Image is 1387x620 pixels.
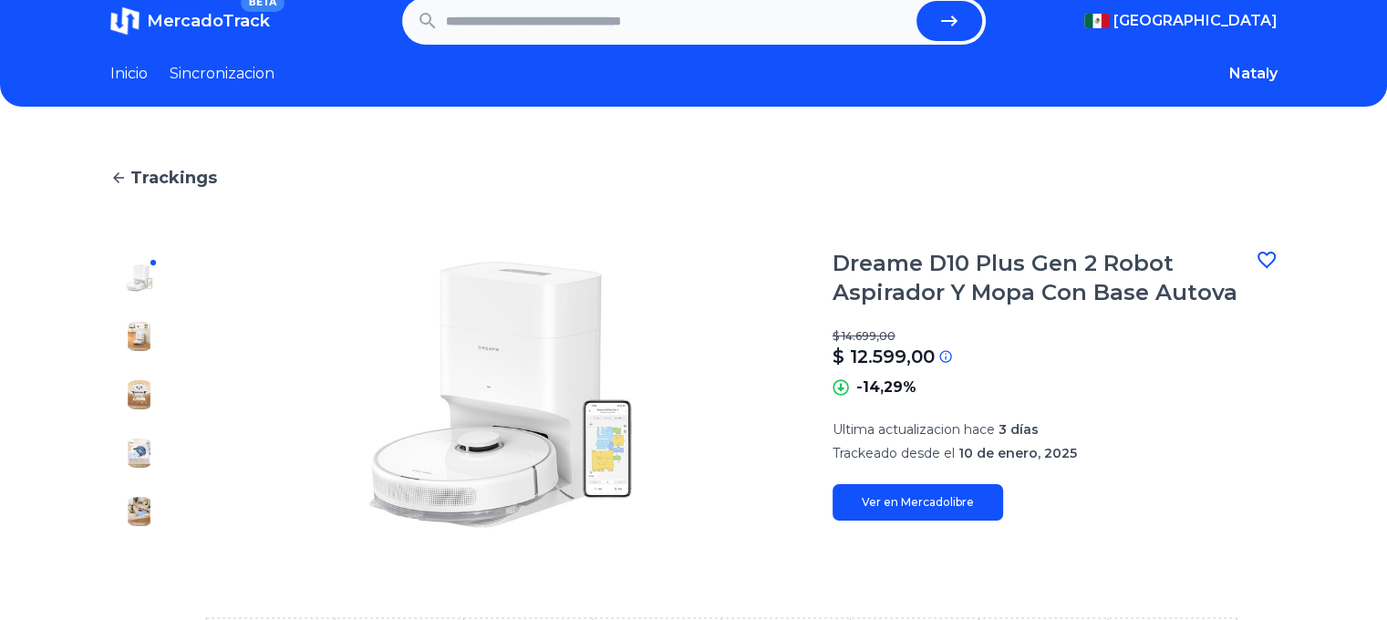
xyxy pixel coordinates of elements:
span: MercadoTrack [147,11,270,31]
p: $ 14.699,00 [833,329,1278,344]
a: MercadoTrackBETA [110,6,270,36]
span: Trackeado desde el [833,445,955,461]
span: Ultima actualizacion hace [833,421,995,438]
img: Dreame D10 Plus Gen 2 Robot Aspirador Y Mopa Con Base Autova [125,380,154,409]
img: MercadoTrack [110,6,140,36]
a: Ver en Mercadolibre [833,484,1003,521]
img: Dreame D10 Plus Gen 2 Robot Aspirador Y Mopa Con Base Autova [125,263,154,293]
img: Dreame D10 Plus Gen 2 Robot Aspirador Y Mopa Con Base Autova [205,249,796,541]
span: 10 de enero, 2025 [958,445,1077,461]
img: Mexico [1084,14,1110,28]
a: Sincronizacion [170,63,274,85]
img: Dreame D10 Plus Gen 2 Robot Aspirador Y Mopa Con Base Autova [125,497,154,526]
h1: Dreame D10 Plus Gen 2 Robot Aspirador Y Mopa Con Base Autova [833,249,1256,307]
p: $ 12.599,00 [833,344,935,369]
span: Trackings [130,165,217,191]
span: [GEOGRAPHIC_DATA] [1113,10,1278,32]
img: Dreame D10 Plus Gen 2 Robot Aspirador Y Mopa Con Base Autova [125,322,154,351]
p: -14,29% [856,377,916,398]
img: Dreame D10 Plus Gen 2 Robot Aspirador Y Mopa Con Base Autova [125,439,154,468]
button: [GEOGRAPHIC_DATA] [1084,10,1278,32]
a: Trackings [110,165,1278,191]
span: 3 días [999,421,1039,438]
a: Inicio [110,63,148,85]
button: Nataly [1229,63,1278,85]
